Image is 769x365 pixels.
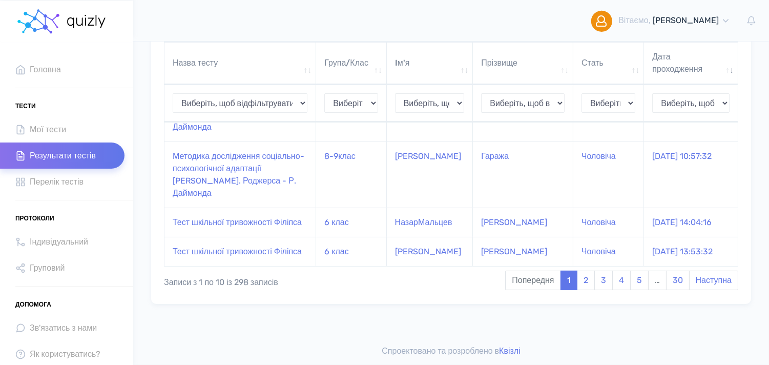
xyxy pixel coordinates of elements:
[30,261,65,275] span: Груповий
[644,141,738,208] td: [DATE] 10:57:32
[15,297,51,312] span: Допомога
[560,271,577,290] a: 1
[30,321,97,335] span: Зв'язатись з нами
[644,237,738,266] td: [DATE] 13:53:32
[630,271,649,290] a: 5
[15,211,54,226] span: Протоколи
[644,42,738,85] th: Дата проходження: активувати для сортування стовпців за зростанням
[30,123,66,136] span: Мої тести
[573,237,644,266] td: Чоловіча
[387,237,473,266] td: [PERSON_NAME]
[499,346,520,356] a: Квізлі
[30,175,84,189] span: Перелік тестів
[316,237,386,266] td: 6 клас
[573,42,644,85] th: Стать: активувати для сортування стовпців за зростанням
[316,208,386,237] td: 6 клас
[473,42,573,85] th: Прізвище: активувати для сортування стовпців за зростанням
[164,270,396,289] div: Записи з 1 по 10 із 298 записів
[66,15,108,28] img: homepage
[473,208,573,237] td: [PERSON_NAME]
[387,208,473,237] td: НазарМальцев
[689,271,738,290] a: Наступна
[573,141,644,208] td: Чоловіча
[666,271,690,290] a: 30
[164,141,316,208] td: Методика дослідження соціально-психологічної адаптації [PERSON_NAME]. Роджерса - Р. Даймонда
[473,237,573,266] td: [PERSON_NAME]
[473,141,573,208] td: Гаража
[594,271,613,290] a: 3
[30,347,100,361] span: Як користуватись?
[653,15,719,25] span: [PERSON_NAME]
[164,42,316,85] th: Назва тесту: активувати для сортування стовпців за зростанням
[644,208,738,237] td: [DATE] 14:04:16
[15,98,36,114] span: Тести
[30,149,96,163] span: Результати тестів
[30,63,61,76] span: Головна
[612,271,631,290] a: 4
[30,235,88,249] span: Індивідуальний
[164,208,316,237] td: Тест шкільної тривожності Філіпса
[316,42,386,85] th: Група/Клас: активувати для сортування стовпців за зростанням
[573,208,644,237] td: Чоловіча
[15,1,108,42] a: homepage homepage
[133,337,769,365] footer: Спроектовано та розроблено в
[577,271,595,290] a: 2
[387,141,473,208] td: [PERSON_NAME]
[316,141,386,208] td: 8-9клас
[164,237,316,266] td: Тест шкільної тривожності Філіпса
[15,6,61,37] img: homepage
[387,42,473,85] th: Iм'я: активувати для сортування стовпців за зростанням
